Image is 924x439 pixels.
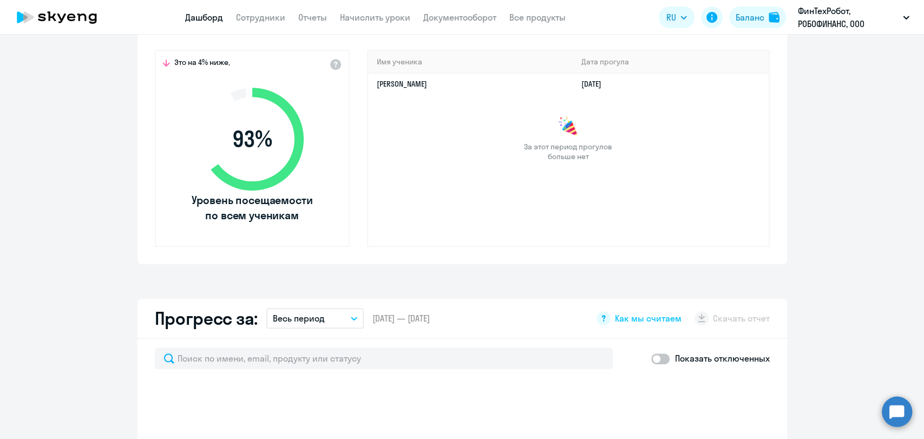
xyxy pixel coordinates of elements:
span: За этот период прогулов больше нет [523,142,614,161]
img: balance [769,12,779,23]
a: Документооборот [423,12,496,23]
span: [DATE] — [DATE] [372,312,430,324]
a: Начислить уроки [340,12,410,23]
button: Весь период [266,308,364,329]
button: Балансbalance [729,6,786,28]
img: congrats [558,116,579,137]
th: Имя ученика [368,51,573,73]
span: Это на 4% ниже, [174,57,230,70]
span: Уровень посещаемости по всем ученикам [190,193,314,223]
h2: Прогресс за: [155,307,258,329]
a: [PERSON_NAME] [377,79,427,89]
a: Сотрудники [236,12,285,23]
a: Дашборд [185,12,223,23]
span: 93 % [190,126,314,152]
a: Отчеты [298,12,327,23]
input: Поиск по имени, email, продукту или статусу [155,348,613,369]
div: Баланс [736,11,764,24]
p: ФинТехРобот, РОБОФИНАНС, ООО [798,4,899,30]
p: Показать отключенных [675,352,770,365]
button: ФинТехРобот, РОБОФИНАНС, ООО [792,4,915,30]
button: RU [659,6,694,28]
a: [DATE] [581,79,610,89]
span: RU [666,11,676,24]
p: Весь период [273,312,325,325]
th: Дата прогула [573,51,768,73]
span: Как мы считаем [615,312,681,324]
a: Все продукты [509,12,566,23]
